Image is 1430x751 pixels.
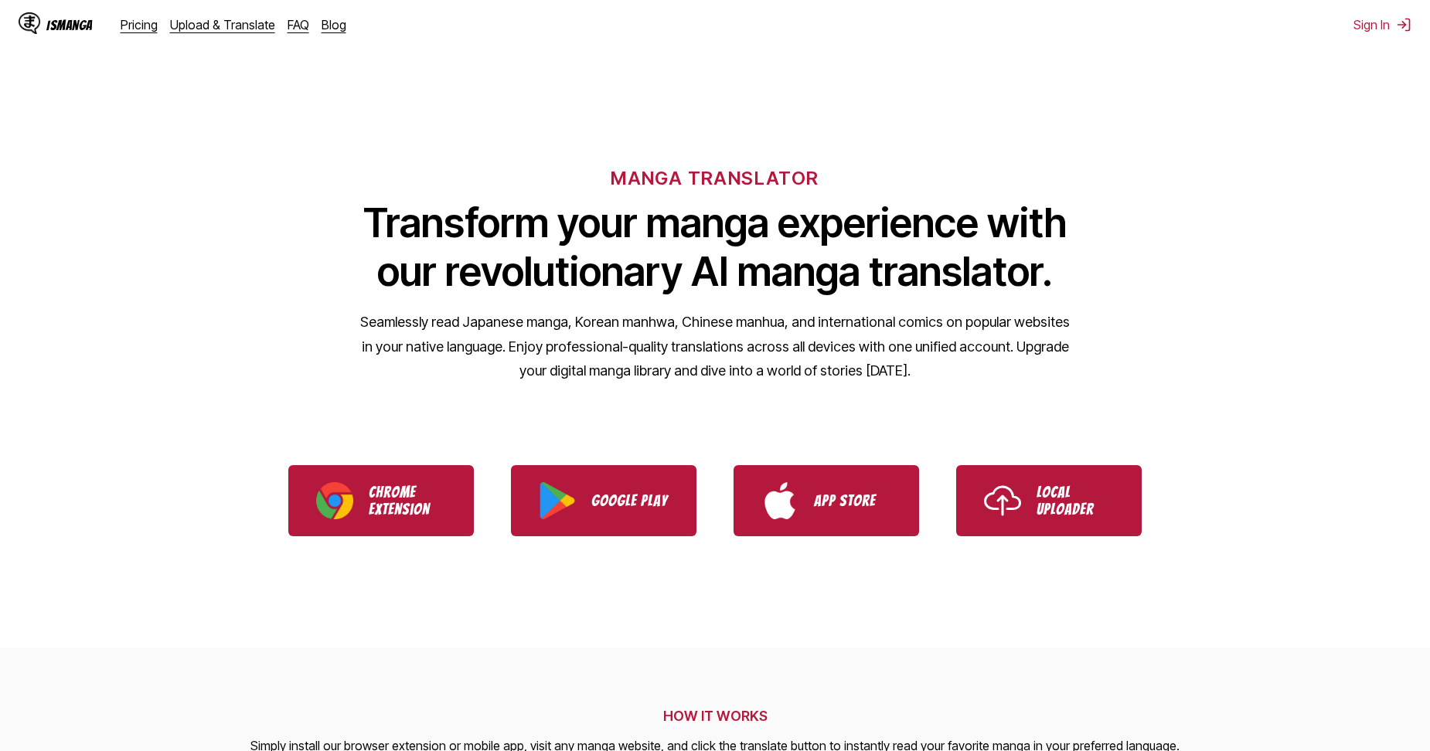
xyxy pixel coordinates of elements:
h6: MANGA TRANSLATOR [611,167,819,189]
h1: Transform your manga experience with our revolutionary AI manga translator. [359,199,1071,296]
p: Chrome Extension [369,484,446,518]
a: Upload & Translate [170,17,275,32]
a: FAQ [288,17,309,32]
img: Sign out [1396,17,1411,32]
img: Chrome logo [316,482,353,519]
div: IsManga [46,18,93,32]
h2: HOW IT WORKS [250,708,1180,724]
a: Download IsManga from Google Play [511,465,696,536]
a: IsManga LogoIsManga [19,12,121,37]
p: Seamlessly read Japanese manga, Korean manhwa, Chinese manhua, and international comics on popula... [359,310,1071,383]
img: App Store logo [761,482,798,519]
a: Use IsManga Local Uploader [956,465,1142,536]
button: Sign In [1353,17,1411,32]
img: Upload icon [984,482,1021,519]
p: Google Play [591,492,669,509]
a: Blog [322,17,346,32]
a: Download IsManga from App Store [734,465,919,536]
img: Google Play logo [539,482,576,519]
a: Download IsManga Chrome Extension [288,465,474,536]
p: App Store [814,492,891,509]
p: Local Uploader [1037,484,1114,518]
a: Pricing [121,17,158,32]
img: IsManga Logo [19,12,40,34]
